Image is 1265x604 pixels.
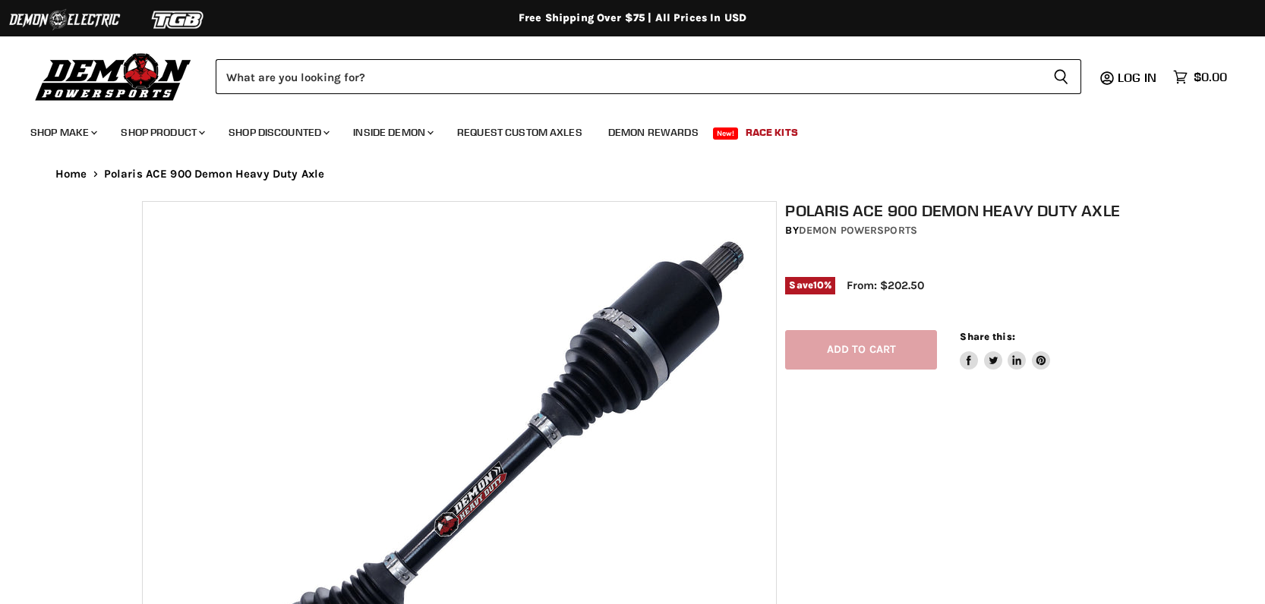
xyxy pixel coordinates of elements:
a: $0.00 [1166,66,1235,88]
span: New! [713,127,739,140]
a: Race Kits [734,117,809,148]
span: Log in [1118,70,1156,85]
a: Request Custom Axles [446,117,594,148]
aside: Share this: [960,330,1050,370]
a: Inside Demon [342,117,443,148]
nav: Breadcrumbs [25,168,1240,181]
form: Product [216,59,1081,94]
ul: Main menu [19,111,1223,148]
a: Demon Rewards [597,117,710,148]
span: Save % [785,277,835,294]
a: Shop Product [109,117,214,148]
span: Polaris ACE 900 Demon Heavy Duty Axle [104,168,325,181]
img: TGB Logo 2 [121,5,235,34]
h1: Polaris ACE 900 Demon Heavy Duty Axle [785,201,1131,220]
img: Demon Electric Logo 2 [8,5,121,34]
span: $0.00 [1194,70,1227,84]
input: Search [216,59,1041,94]
img: Demon Powersports [30,49,197,103]
a: Shop Discounted [217,117,339,148]
a: Demon Powersports [799,224,917,237]
div: Free Shipping Over $75 | All Prices In USD [25,11,1240,25]
a: Log in [1111,71,1166,84]
a: Shop Make [19,117,106,148]
div: by [785,222,1131,239]
a: Home [55,168,87,181]
button: Search [1041,59,1081,94]
span: From: $202.50 [847,278,924,292]
span: Share this: [960,331,1014,342]
span: 10 [813,279,824,291]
